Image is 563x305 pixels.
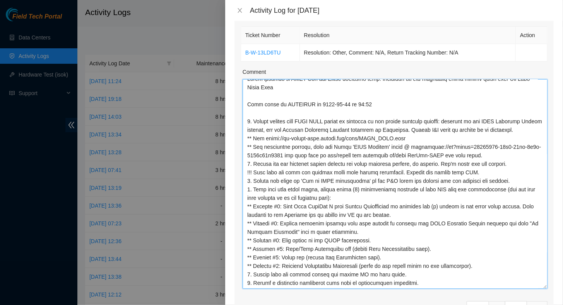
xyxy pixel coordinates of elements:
button: Close [234,7,245,14]
th: Ticket Number [241,27,300,44]
textarea: Comment [243,79,548,289]
div: Activity Log for [DATE] [250,6,554,15]
th: Action [516,27,548,44]
span: close [237,7,243,14]
td: Resolution: Other, Comment: N/A, Return Tracking Number: N/A [300,44,516,61]
label: Comment [243,68,266,76]
a: B-W-13LD6TU [245,49,281,56]
th: Resolution [300,27,516,44]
